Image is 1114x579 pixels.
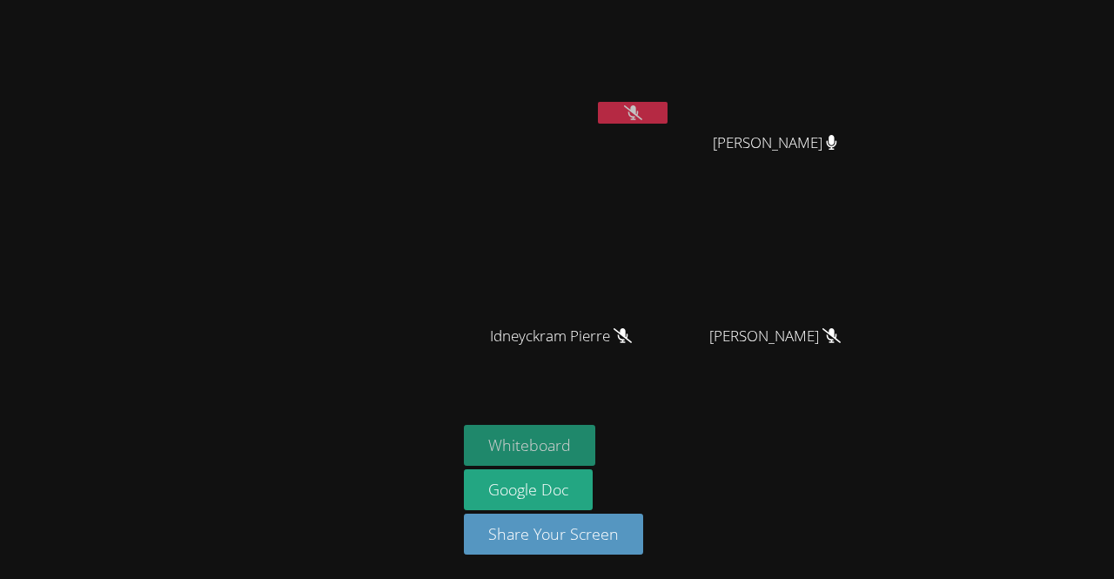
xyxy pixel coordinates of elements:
[709,324,841,349] span: [PERSON_NAME]
[490,324,632,349] span: Idneyckram Pierre
[464,469,593,510] a: Google Doc
[464,425,595,466] button: Whiteboard
[713,131,837,156] span: [PERSON_NAME]
[464,514,643,555] button: Share Your Screen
